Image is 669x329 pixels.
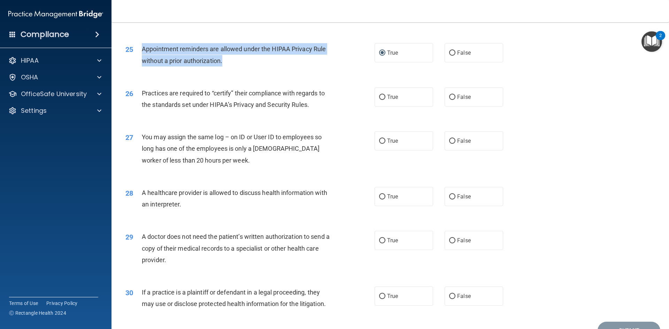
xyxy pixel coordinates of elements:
[142,133,322,164] span: You may assign the same log – on ID or User ID to employees so long has one of the employees is o...
[125,133,133,142] span: 27
[449,139,455,144] input: False
[21,73,38,81] p: OSHA
[449,194,455,199] input: False
[8,90,101,98] a: OfficeSafe University
[387,138,398,144] span: True
[449,294,455,299] input: False
[659,36,662,45] div: 2
[125,189,133,197] span: 28
[387,293,398,299] span: True
[457,193,471,200] span: False
[46,300,78,307] a: Privacy Policy
[449,50,455,56] input: False
[457,94,471,100] span: False
[449,238,455,243] input: False
[21,56,39,65] p: HIPAA
[387,237,398,244] span: True
[125,89,133,98] span: 26
[379,95,385,100] input: True
[449,95,455,100] input: False
[379,50,385,56] input: True
[457,138,471,144] span: False
[379,294,385,299] input: True
[387,193,398,200] span: True
[379,194,385,199] input: True
[142,289,326,307] span: If a practice is a plaintiff or defendant in a legal proceeding, they may use or disclose protect...
[21,30,69,39] h4: Compliance
[142,189,327,208] span: A healthcare provider is allowed to discuss health information with an interpreter.
[142,233,330,263] span: A doctor does not need the patient’s written authorization to send a copy of their medical record...
[125,233,133,241] span: 29
[457,49,471,56] span: False
[21,90,87,98] p: OfficeSafe University
[379,139,385,144] input: True
[125,289,133,297] span: 30
[8,107,101,115] a: Settings
[379,238,385,243] input: True
[387,49,398,56] span: True
[387,94,398,100] span: True
[9,310,66,316] span: Ⓒ Rectangle Health 2024
[142,45,326,64] span: Appointment reminders are allowed under the HIPAA Privacy Rule without a prior authorization.
[457,293,471,299] span: False
[125,45,133,54] span: 25
[8,73,101,81] a: OSHA
[641,31,662,52] button: Open Resource Center, 2 new notifications
[8,7,103,21] img: PMB logo
[457,237,471,244] span: False
[142,89,325,108] span: Practices are required to “certify” their compliance with regards to the standards set under HIPA...
[21,107,47,115] p: Settings
[9,300,38,307] a: Terms of Use
[8,56,101,65] a: HIPAA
